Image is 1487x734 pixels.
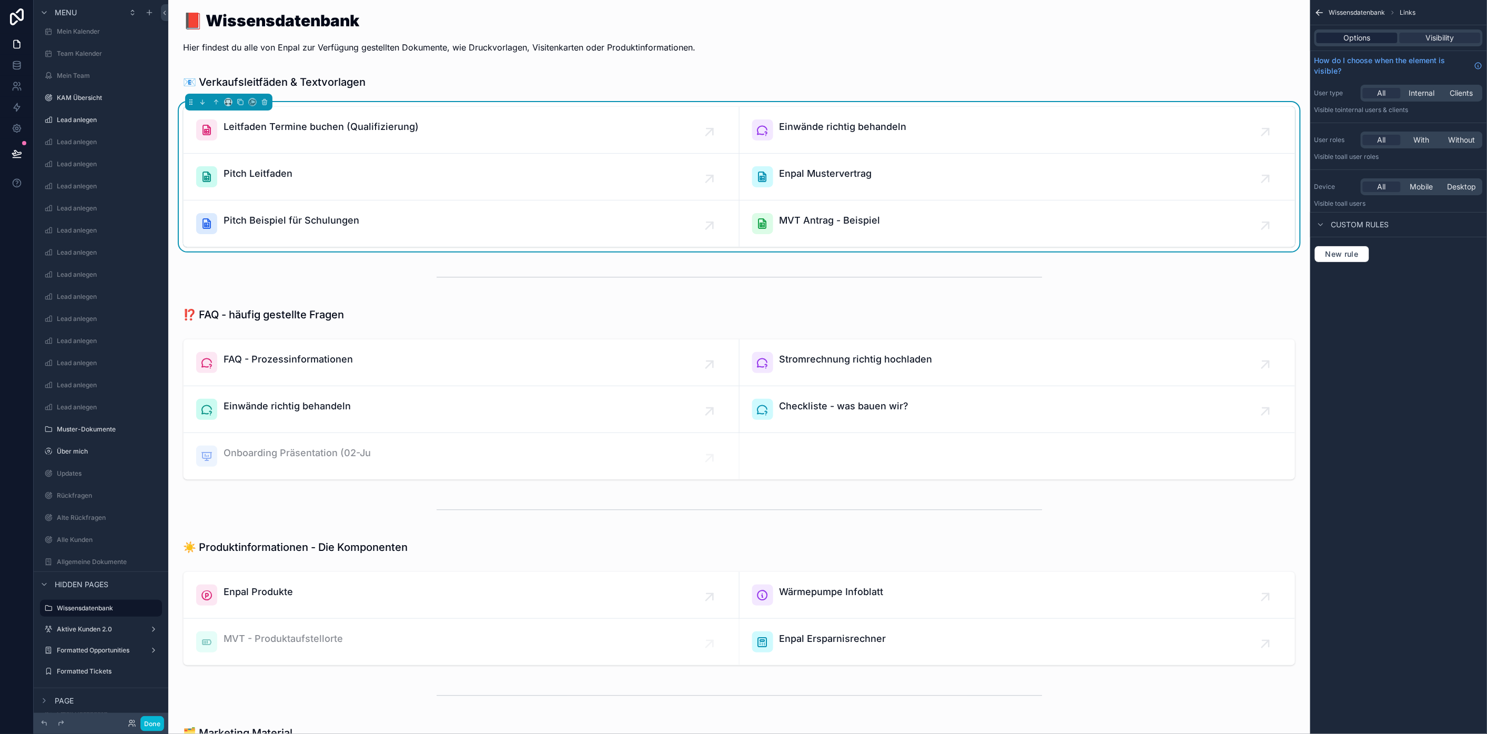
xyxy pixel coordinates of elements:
button: New rule [1314,246,1370,263]
label: Mein Kalender [57,27,160,36]
span: Menu [55,7,77,18]
a: Rückfragen [40,487,162,504]
label: Lead anlegen [57,248,160,257]
a: Formatted Tickets [40,663,162,680]
a: Team Kalender [40,45,162,62]
span: Wissensdatenbank [1329,8,1385,17]
label: Lead anlegen [57,337,160,345]
label: Team Kalender [57,49,160,58]
span: All user roles [1341,153,1379,160]
a: Mein Team [40,67,162,84]
span: All [1378,88,1386,98]
a: Leitfaden Termine buchen (Qualifizierung) [184,107,740,154]
label: Lead anlegen [57,138,160,146]
label: Wissensdatenbank [57,604,156,612]
label: Lead anlegen [57,270,160,279]
a: Alle Kunden [40,531,162,548]
label: Allgemeine Dokumente [57,558,160,566]
a: Updates [40,465,162,482]
a: Wissensdatenbank [40,600,162,617]
a: Lead anlegen [40,333,162,349]
a: Lead anlegen [40,399,162,416]
a: Lead anlegen [40,112,162,128]
label: Rückfragen [57,491,160,500]
span: MVT Antrag - Beispiel [780,213,881,228]
label: Lead anlegen [57,116,160,124]
span: Desktop [1448,182,1476,192]
span: Enpal Mustervertrag [780,166,872,181]
span: Leitfaden Termine buchen (Qualifizierung) [224,119,419,134]
span: Internal [1409,88,1435,98]
a: Aktive Kunden 2.0 [40,621,162,638]
a: Pitch Beispiel für Schulungen [184,200,740,247]
a: Alte Rückfragen [40,509,162,526]
a: Lead anlegen [40,310,162,327]
label: Lead anlegen [57,315,160,323]
a: Lead anlegen [40,266,162,283]
label: Lead anlegen [57,204,160,213]
a: Lead anlegen [40,377,162,394]
label: Lead anlegen [57,359,160,367]
label: Lead anlegen [57,381,160,389]
label: Lead anlegen [57,182,160,190]
a: Lead anlegen [40,288,162,305]
span: Pitch Beispiel für Schulungen [224,213,359,228]
a: Enpal Mustervertrag [740,154,1296,200]
a: How do I choose when the element is visible? [1314,55,1483,76]
a: Lead anlegen [40,222,162,239]
label: Formatted Tickets [57,667,160,676]
span: all users [1341,199,1366,207]
span: Visibility [1426,33,1454,43]
label: Lead anlegen [57,160,160,168]
a: Lead anlegen [40,244,162,261]
label: Aktive Kunden 2.0 [57,625,145,634]
a: Einwände richtig behandeln [740,107,1296,154]
a: Lead anlegen [40,178,162,195]
label: User roles [1314,136,1357,144]
a: Lead anlegen [40,156,162,173]
button: Done [140,716,164,731]
label: KAM Übersicht [57,94,160,102]
a: KAM Übersicht [40,89,162,106]
a: Lead anlegen [40,200,162,217]
label: Updates [57,469,160,478]
label: Formatted Opportunities [57,646,145,655]
span: All [1378,182,1386,192]
a: Lead anlegen [40,134,162,150]
label: Device [1314,183,1357,191]
label: User type [1314,89,1357,97]
span: Clients [1450,88,1473,98]
span: Einwände richtig behandeln [780,119,907,134]
label: Über mich [57,447,160,456]
a: Formatted Opportunities [40,642,162,659]
span: Without [1449,135,1475,145]
span: New rule [1321,249,1363,259]
label: Alle Kunden [57,536,160,544]
label: Alte Rückfragen [57,514,160,522]
p: Visible to [1314,153,1483,161]
label: Lead anlegen [57,226,160,235]
a: SC1 Booking [40,684,162,701]
a: Über mich [40,443,162,460]
a: Lead anlegen [40,355,162,371]
span: Custom rules [1331,219,1389,230]
a: MVT Antrag - Beispiel [740,200,1296,247]
span: Links [1400,8,1416,17]
label: Lead anlegen [57,293,160,301]
span: Options [1344,33,1371,43]
p: Visible to [1314,106,1483,114]
span: Internal users & clients [1341,106,1409,114]
span: With [1414,135,1430,145]
p: Visible to [1314,199,1483,208]
span: Hidden pages [55,579,108,590]
label: Lead anlegen [57,403,160,411]
label: Muster-Dokumente [57,425,160,434]
label: Mein Team [57,72,160,80]
span: Mobile [1410,182,1433,192]
span: How do I choose when the element is visible? [1314,55,1470,76]
a: Muster-Dokumente [40,421,162,438]
span: Pitch Leitfaden [224,166,292,181]
span: Page [55,696,74,706]
span: All [1378,135,1386,145]
a: Pitch Leitfaden [184,154,740,200]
